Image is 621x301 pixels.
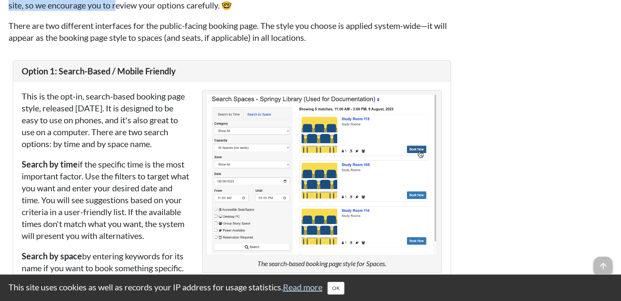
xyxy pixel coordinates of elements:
[22,251,82,261] strong: Search by space
[22,66,176,76] span: Option 1: Search-Based / Mobile Friendly
[327,282,344,295] button: Close
[258,259,387,268] figcaption: The search-based booking page style for Spaces.
[8,20,455,43] p: There are two different interfaces for the public-facing booking page. The style you choose is ap...
[283,282,322,292] a: Read more
[22,158,189,241] p: if the specific time is the most important factor. Use the filters to target what you want and en...
[22,159,78,169] strong: Search by time
[594,258,613,268] a: arrow_upward
[594,257,613,275] span: arrow_upward
[207,95,438,255] img: The Search-based booking page style.
[22,90,189,150] p: This is the opt-in, search-based booking page style, released [DATE]. It is designed to be easy t...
